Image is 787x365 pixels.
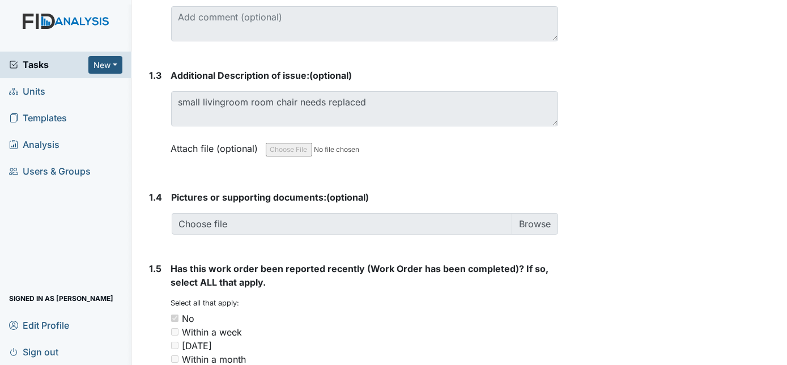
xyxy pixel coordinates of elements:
input: Within a month [171,355,178,363]
label: 1.3 [150,69,162,82]
span: Users & Groups [9,163,91,180]
span: Units [9,83,45,100]
div: Within a week [182,325,243,339]
span: Has this work order been reported recently (Work Order has been completed)? If so, select ALL tha... [171,263,549,288]
span: Analysis [9,136,59,154]
div: [DATE] [182,339,212,353]
span: Sign out [9,343,58,360]
textarea: small livingroom room chair needs replaced [171,91,559,126]
span: Pictures or supporting documents: [172,192,327,203]
span: Templates [9,109,67,127]
div: No [182,312,195,325]
span: Edit Profile [9,316,69,334]
strong: (optional) [171,69,559,82]
a: Tasks [9,58,88,71]
span: Additional Description of issue: [171,70,310,81]
label: 1.4 [150,190,163,204]
label: 1.5 [150,262,162,275]
span: Signed in as [PERSON_NAME] [9,290,113,307]
input: Within a week [171,328,178,336]
label: Attach file (optional) [171,135,263,155]
input: No [171,315,178,322]
input: [DATE] [171,342,178,349]
strong: (optional) [172,190,559,204]
button: New [88,56,122,74]
small: Select all that apply: [171,299,240,307]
